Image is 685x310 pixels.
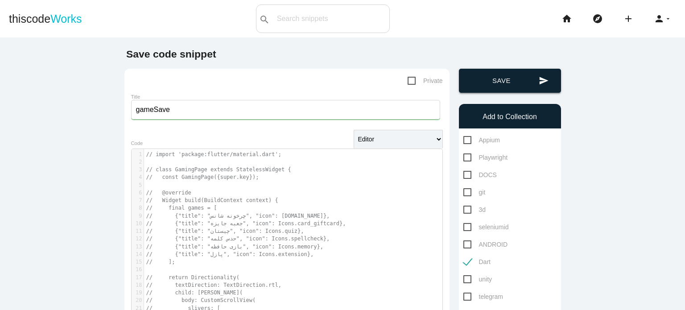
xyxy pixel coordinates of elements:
[132,258,144,266] div: 15
[146,251,314,257] span: // {"title": "پازل", "icon": Icons.extension},
[132,220,144,227] div: 10
[146,213,330,219] span: // {"title": "چرخونه شانس", "icon": [DOMAIN_NAME]},
[561,4,572,33] i: home
[146,151,281,157] span: // import 'package:flutter/material.dart';
[654,4,664,33] i: person
[132,235,144,243] div: 12
[126,48,216,60] b: Save code snippet
[146,244,323,250] span: // {"title": "بازی حافظه", "icon": Icons.memory},
[463,152,508,163] span: Playwright
[132,174,144,181] div: 4
[132,151,144,158] div: 1
[463,291,503,302] span: telegram
[539,69,549,93] i: send
[272,9,389,28] input: Search snippets
[132,204,144,212] div: 8
[132,212,144,220] div: 9
[132,227,144,235] div: 11
[146,259,175,265] span: // ];
[146,274,240,281] span: // return Directionality(
[463,204,486,215] span: 3d
[132,158,144,166] div: 2
[463,256,491,268] span: Dart
[50,12,82,25] span: Works
[146,289,243,296] span: // child: [PERSON_NAME](
[146,197,278,203] span: // Widget build(BuildContext context) {
[463,222,509,233] span: seleniumid
[132,266,144,273] div: 16
[132,251,144,258] div: 14
[459,69,561,93] button: sendSave
[463,113,557,121] h6: Add to Collection
[259,5,270,34] i: search
[131,100,440,120] input: What does this code do?
[9,4,82,33] a: thiscodeWorks
[132,297,144,304] div: 20
[146,282,281,288] span: // textDirection: TextDirection.rtl,
[132,243,144,251] div: 13
[408,75,443,87] span: Private
[146,297,256,303] span: // body: CustomScrollView(
[592,4,603,33] i: explore
[463,239,508,250] span: ANDROID
[463,187,486,198] span: git
[623,4,634,33] i: add
[132,182,144,189] div: 5
[664,4,672,33] i: arrow_drop_down
[132,289,144,297] div: 19
[463,274,492,285] span: unity
[146,220,346,227] span: // {"title": "جعبه جایزه", "icon": Icons.card_giftcard},
[132,281,144,289] div: 18
[146,205,217,211] span: // final games = [
[256,5,272,33] button: search
[146,228,304,234] span: // {"title": "چیستان", "icon": Icons.quiz},
[132,197,144,204] div: 7
[463,135,500,146] span: Appium
[132,274,144,281] div: 17
[146,190,191,196] span: // @override
[146,166,291,173] span: // class GamingPage extends StatelessWidget {
[463,169,497,181] span: DOCS
[146,236,330,242] span: // {"title": "حدس کلمه", "icon": Icons.spellcheck},
[131,94,140,99] label: Title
[132,166,144,174] div: 3
[131,141,143,146] label: Code
[146,174,259,180] span: // const GamingPage({super.key});
[132,189,144,197] div: 6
